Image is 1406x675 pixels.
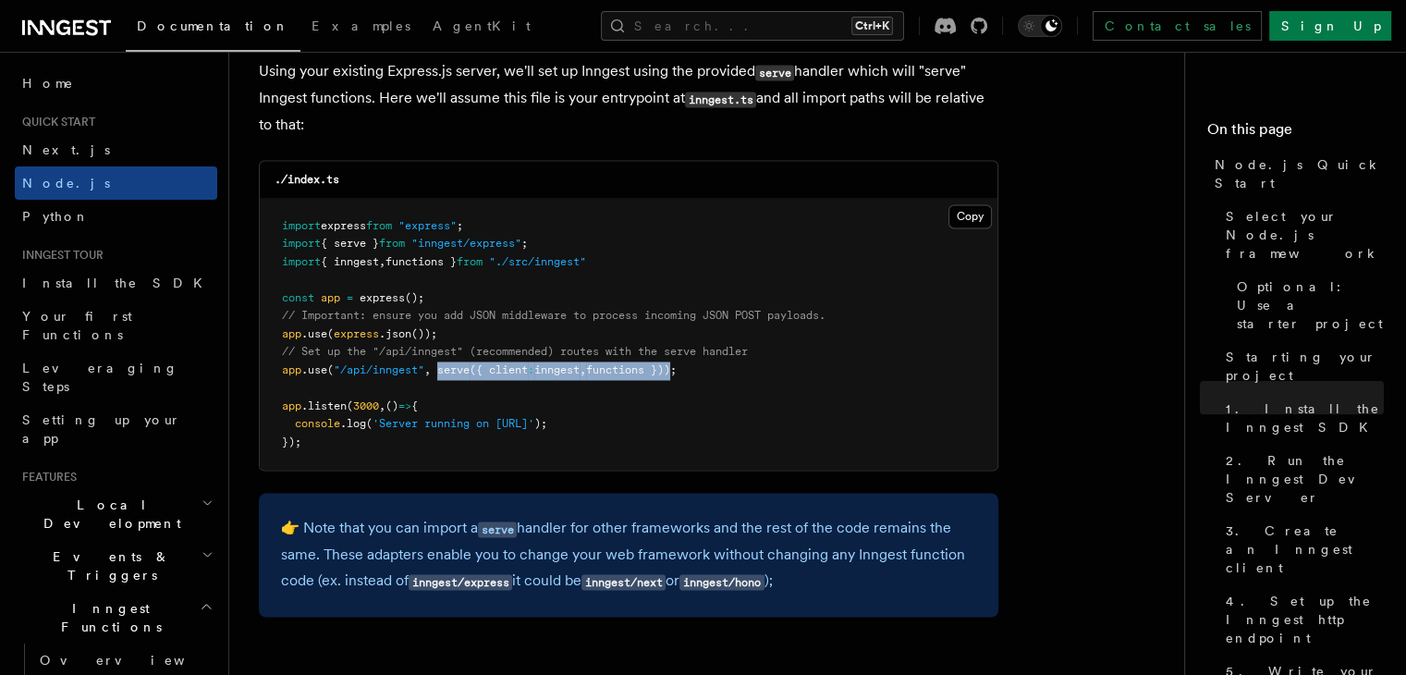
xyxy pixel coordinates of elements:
span: express [334,327,379,340]
a: Node.js [15,166,217,200]
a: Setting up your app [15,403,217,455]
span: }); [282,436,301,448]
a: 2. Run the Inngest Dev Server [1218,444,1384,514]
span: app [282,399,301,412]
a: 1. Install the Inngest SDK [1218,392,1384,444]
span: // Important: ensure you add JSON middleware to process incoming JSON POST payloads. [282,309,825,322]
span: app [282,327,301,340]
span: Your first Functions [22,309,132,342]
span: 1. Install the Inngest SDK [1226,399,1384,436]
a: serve [478,519,517,536]
span: app [282,363,301,376]
span: app [321,291,340,304]
span: , [424,363,431,376]
span: ); [534,417,547,430]
span: Starting your project [1226,348,1384,385]
span: => [398,399,411,412]
span: Home [22,74,74,92]
span: Inngest Functions [15,599,200,636]
span: ; [457,219,463,232]
code: inngest/next [581,574,666,590]
span: express [321,219,366,232]
button: Toggle dark mode [1018,15,1062,37]
span: console [295,417,340,430]
span: , [379,255,385,268]
span: , [580,363,586,376]
span: from [366,219,392,232]
span: ()); [411,327,437,340]
span: Documentation [137,18,289,33]
span: Examples [312,18,410,33]
span: Quick start [15,115,95,129]
span: from [457,255,483,268]
a: Optional: Use a starter project [1229,270,1384,340]
span: Next.js [22,142,110,157]
button: Local Development [15,488,217,540]
span: .use [301,327,327,340]
a: AgentKit [422,6,542,50]
kbd: Ctrl+K [851,17,893,35]
a: Leveraging Steps [15,351,217,403]
span: serve [437,363,470,376]
a: Examples [300,6,422,50]
a: Contact sales [1093,11,1262,41]
span: ({ client [470,363,528,376]
span: (); [405,291,424,304]
span: Select your Node.js framework [1226,207,1384,263]
span: .json [379,327,411,340]
span: "./src/inngest" [489,255,586,268]
span: Install the SDK [22,276,214,290]
span: Features [15,470,77,485]
span: ; [521,237,528,250]
span: functions })); [586,363,677,376]
span: // Set up the "/api/inngest" (recommended) routes with the serve handler [282,345,748,358]
code: inngest.ts [685,92,756,107]
a: Sign Up [1269,11,1391,41]
a: Node.js Quick Start [1207,148,1384,200]
span: import [282,255,321,268]
span: 'Server running on [URL]' [373,417,534,430]
span: inngest [534,363,580,376]
span: { serve } [321,237,379,250]
span: AgentKit [433,18,531,33]
span: Inngest tour [15,248,104,263]
a: Select your Node.js framework [1218,200,1384,270]
span: Python [22,209,90,224]
span: 2. Run the Inngest Dev Server [1226,451,1384,507]
span: Node.js [22,176,110,190]
span: ( [327,363,334,376]
code: ./index.ts [275,173,339,186]
span: .listen [301,399,347,412]
span: Events & Triggers [15,547,202,584]
a: Python [15,200,217,233]
span: 3000 [353,399,379,412]
a: Home [15,67,217,100]
a: Your first Functions [15,300,217,351]
h4: On this page [1207,118,1384,148]
span: Optional: Use a starter project [1237,277,1384,333]
button: Inngest Functions [15,592,217,644]
span: import [282,237,321,250]
span: ( [366,417,373,430]
span: .log [340,417,366,430]
span: const [282,291,314,304]
span: 4. Set up the Inngest http endpoint [1226,592,1384,647]
span: .use [301,363,327,376]
span: functions } [385,255,457,268]
span: "express" [398,219,457,232]
p: 👉 Note that you can import a handler for other frameworks and the rest of the code remains the sa... [281,515,976,595]
button: Search...Ctrl+K [601,11,904,41]
span: { inngest [321,255,379,268]
a: 4. Set up the Inngest http endpoint [1218,584,1384,655]
button: Copy [948,204,992,228]
span: { [411,399,418,412]
span: Setting up your app [22,412,181,446]
span: Overview [40,653,230,668]
span: Leveraging Steps [22,361,178,394]
span: () [385,399,398,412]
span: import [282,219,321,232]
span: ( [347,399,353,412]
button: Events & Triggers [15,540,217,592]
span: Node.js Quick Start [1215,155,1384,192]
code: inngest/hono [679,574,764,590]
